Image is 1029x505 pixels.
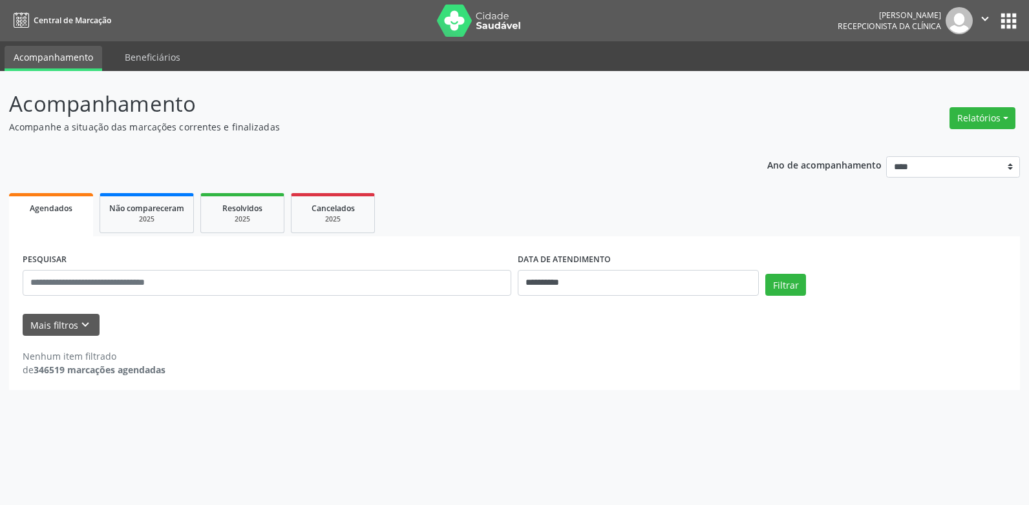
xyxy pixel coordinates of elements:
[838,10,941,21] div: [PERSON_NAME]
[23,363,165,376] div: de
[222,203,262,214] span: Resolvidos
[9,10,111,31] a: Central de Marcação
[78,318,92,332] i: keyboard_arrow_down
[109,214,184,224] div: 2025
[301,214,365,224] div: 2025
[9,88,717,120] p: Acompanhamento
[765,274,806,296] button: Filtrar
[518,250,611,270] label: DATA DE ATENDIMENTO
[109,203,184,214] span: Não compareceram
[210,214,275,224] div: 2025
[973,7,997,34] button: 
[949,107,1015,129] button: Relatórios
[946,7,973,34] img: img
[30,203,72,214] span: Agendados
[34,364,165,376] strong: 346519 marcações agendadas
[34,15,111,26] span: Central de Marcação
[9,120,717,134] p: Acompanhe a situação das marcações correntes e finalizadas
[116,46,189,68] a: Beneficiários
[23,349,165,363] div: Nenhum item filtrado
[23,314,100,336] button: Mais filtroskeyboard_arrow_down
[978,12,992,26] i: 
[5,46,102,71] a: Acompanhamento
[23,250,67,270] label: PESQUISAR
[312,203,355,214] span: Cancelados
[767,156,882,172] p: Ano de acompanhamento
[838,21,941,32] span: Recepcionista da clínica
[997,10,1020,32] button: apps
